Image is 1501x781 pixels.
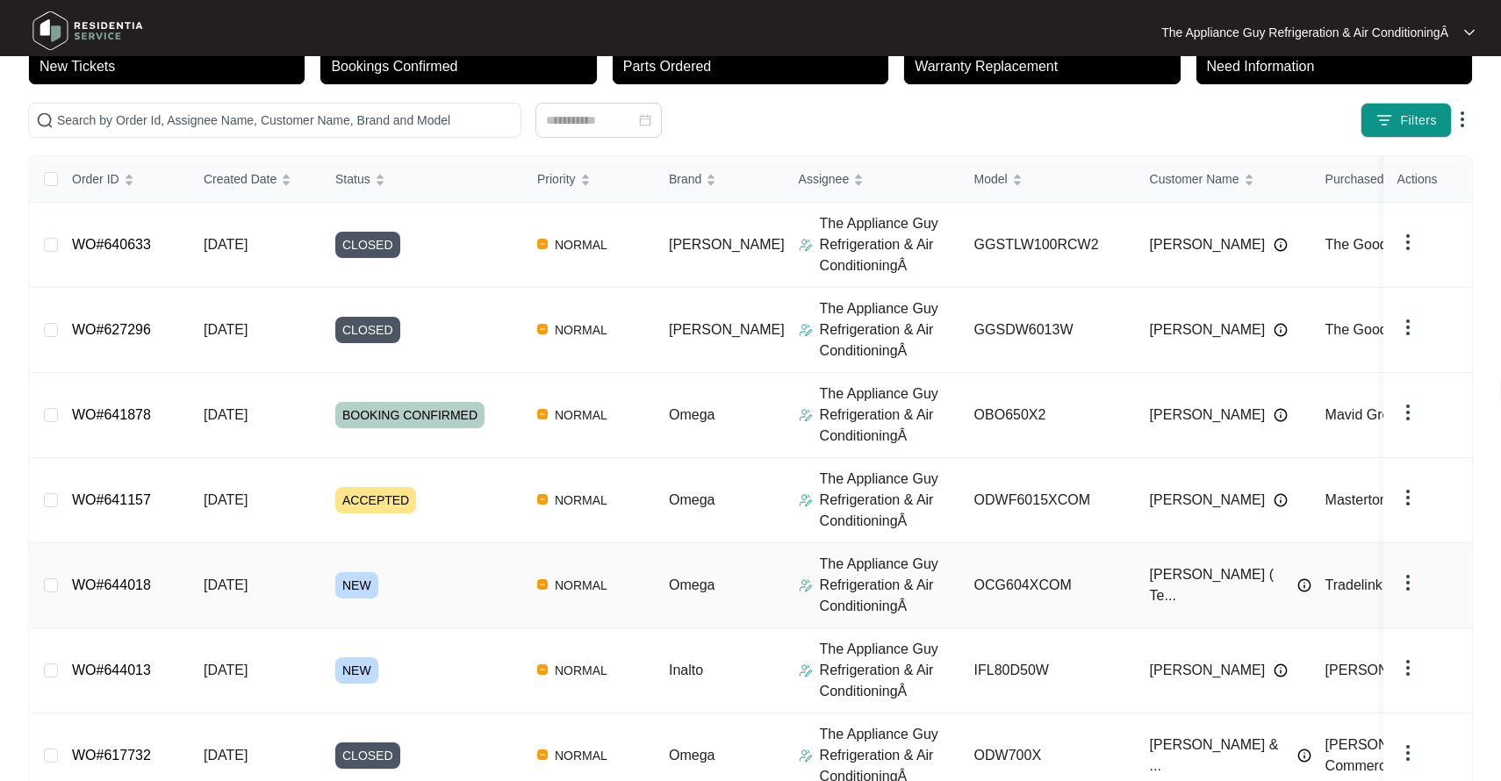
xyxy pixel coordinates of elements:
[39,56,305,77] p: New Tickets
[204,407,248,422] span: [DATE]
[1397,232,1418,253] img: dropdown arrow
[204,237,248,252] span: [DATE]
[548,234,614,255] span: NORMAL
[1325,169,1416,189] span: Purchased From
[960,203,1136,288] td: GGSTLW100RCW2
[669,169,701,189] span: Brand
[1383,156,1471,203] th: Actions
[1274,408,1288,422] img: Info icon
[1161,24,1448,41] p: The Appliance Guy Refrigeration & Air ConditioningÂ
[537,324,548,334] img: Vercel Logo
[537,239,548,249] img: Vercel Logo
[820,554,960,617] p: The Appliance Guy Refrigeration & Air ConditioningÂ
[655,156,785,203] th: Brand
[331,56,596,77] p: Bookings Confirmed
[190,156,321,203] th: Created Date
[1150,405,1266,426] span: [PERSON_NAME]
[537,579,548,590] img: Vercel Logo
[1297,749,1311,763] img: Info icon
[58,156,190,203] th: Order ID
[335,742,400,769] span: CLOSED
[321,156,523,203] th: Status
[1274,493,1288,507] img: Info icon
[1325,407,1406,422] span: Mavid Group
[623,56,888,77] p: Parts Ordered
[335,572,378,598] span: NEW
[335,169,370,189] span: Status
[820,213,960,276] p: The Appliance Guy Refrigeration & Air ConditioningÂ
[1150,234,1266,255] span: [PERSON_NAME]
[548,745,614,766] span: NORMAL
[26,4,149,57] img: residentia service logo
[335,317,400,343] span: CLOSED
[204,169,276,189] span: Created Date
[204,577,248,592] span: [DATE]
[1397,317,1418,338] img: dropdown arrow
[1325,663,1441,677] span: [PERSON_NAME]
[669,237,785,252] span: [PERSON_NAME]
[1274,663,1288,677] img: Info icon
[548,490,614,511] span: NORMAL
[669,407,715,422] span: Omega
[204,492,248,507] span: [DATE]
[974,169,1008,189] span: Model
[960,458,1136,543] td: ODWF6015XCOM
[1325,492,1436,507] span: Masterton Homes
[335,232,400,258] span: CLOSED
[335,402,485,428] span: BOOKING CONFIRMED
[1274,238,1288,252] img: Info icon
[36,111,54,129] img: search-icon
[1150,660,1266,681] span: [PERSON_NAME]
[1274,323,1288,337] img: Info icon
[1375,111,1393,129] img: filter icon
[1397,487,1418,508] img: dropdown arrow
[669,492,715,507] span: Omega
[915,56,1180,77] p: Warranty Replacement
[820,383,960,447] p: The Appliance Guy Refrigeration & Air ConditioningÂ
[72,492,151,507] a: WO#641157
[1325,322,1425,337] span: The Good Guys
[1452,109,1473,130] img: dropdown arrow
[1397,402,1418,423] img: dropdown arrow
[537,169,576,189] span: Priority
[799,408,813,422] img: Assigner Icon
[72,237,151,252] a: WO#640633
[1325,237,1425,252] span: The Good Guys
[799,749,813,763] img: Assigner Icon
[204,663,248,677] span: [DATE]
[1311,156,1487,203] th: Purchased From
[799,169,850,189] span: Assignee
[669,663,703,677] span: Inalto
[57,111,513,130] input: Search by Order Id, Assignee Name, Customer Name, Brand and Model
[523,156,655,203] th: Priority
[1361,103,1452,138] button: filter iconFilters
[1400,111,1437,130] span: Filters
[537,749,548,760] img: Vercel Logo
[799,578,813,592] img: Assigner Icon
[799,323,813,337] img: Assigner Icon
[1150,169,1239,189] span: Customer Name
[335,657,378,684] span: NEW
[72,169,119,189] span: Order ID
[785,156,960,203] th: Assignee
[537,409,548,419] img: Vercel Logo
[960,156,1136,203] th: Model
[669,577,715,592] span: Omega
[799,663,813,677] img: Assigner Icon
[1464,28,1475,37] img: dropdown arrow
[335,487,416,513] span: ACCEPTED
[960,288,1136,373] td: GGSDW6013W
[72,748,151,763] a: WO#617732
[669,748,715,763] span: Omega
[1397,657,1418,678] img: dropdown arrow
[799,493,813,507] img: Assigner Icon
[669,322,785,337] span: [PERSON_NAME]
[72,577,151,592] a: WO#644018
[1150,564,1289,606] span: [PERSON_NAME] ( Te...
[1150,319,1266,340] span: [PERSON_NAME]
[72,407,151,422] a: WO#641878
[548,405,614,426] span: NORMAL
[548,575,614,596] span: NORMAL
[548,660,614,681] span: NORMAL
[1325,737,1441,773] span: [PERSON_NAME] Commercial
